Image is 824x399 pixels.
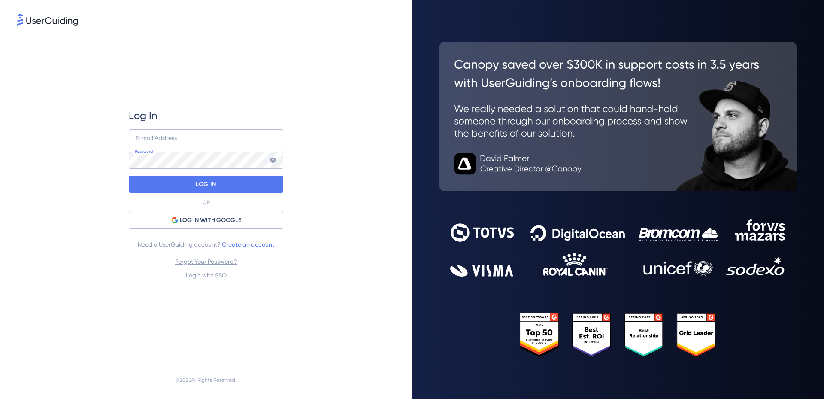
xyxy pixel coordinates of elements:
[17,14,78,26] img: 8faab4ba6bc7696a72372aa768b0286c.svg
[186,272,227,279] a: Login with SSO
[196,177,216,191] p: LOG IN
[129,129,283,146] input: example@company.com
[439,42,797,191] img: 26c0aa7c25a843aed4baddd2b5e0fa68.svg
[203,199,210,206] p: OR
[138,239,274,250] span: Need a UserGuiding account?
[222,241,274,248] a: Create an account
[175,258,237,265] a: Forgot Your Password?
[520,313,716,358] img: 25303e33045975176eb484905ab012ff.svg
[176,375,236,385] span: © 2025 All Rights Reserved.
[450,219,786,277] img: 9302ce2ac39453076f5bc0f2f2ca889b.svg
[180,215,241,225] span: LOG IN WITH GOOGLE
[129,109,158,122] span: Log In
